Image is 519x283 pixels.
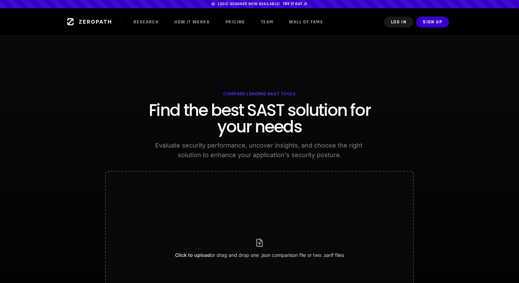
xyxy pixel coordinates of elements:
p: Evaluate security performance, uncover insights, and choose the right solution to enhance your ap... [155,141,364,160]
a: How it Works [168,17,217,28]
a: Wall of Fame [282,17,330,28]
a: Team [254,17,280,28]
a: Research [127,17,165,28]
button: Log In [384,17,413,28]
span: Click to upload [175,252,211,258]
p: or drag and drop one .json comparison file or two .sarif files [175,252,344,259]
button: Sign Up [416,17,449,28]
a: Pricing [219,17,252,28]
h2: Find the best SAST solution for your needs [133,102,386,135]
h4: Compare Leading SAST Tools [223,91,296,97]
